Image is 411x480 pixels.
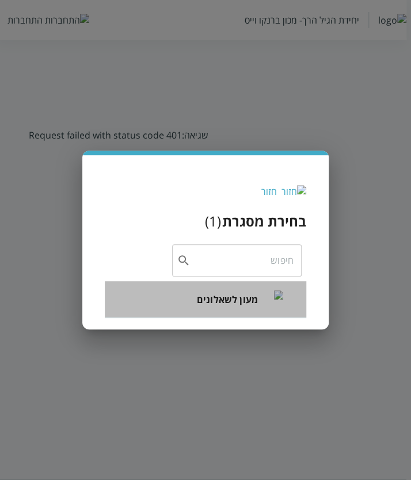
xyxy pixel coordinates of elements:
input: חיפוש [191,244,294,277]
img: חזור [281,185,306,198]
span: מעון לשאלונים [197,293,258,306]
h3: בחירת מסגרת [222,212,306,231]
div: חזור [261,185,277,198]
img: מעון לשאלונים [265,290,283,309]
div: ( 1 ) [205,212,221,231]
